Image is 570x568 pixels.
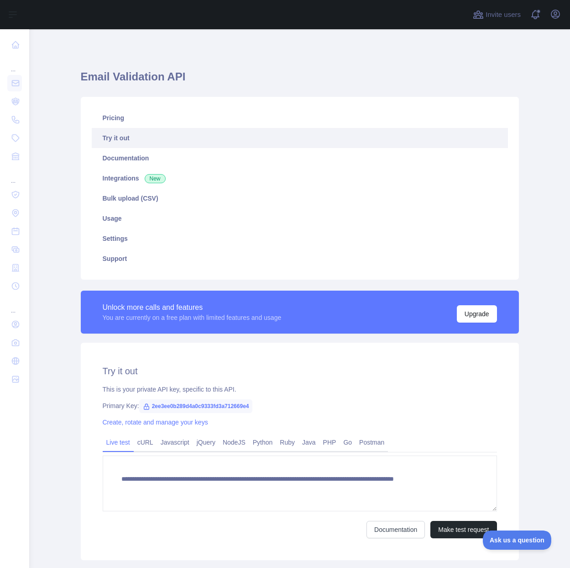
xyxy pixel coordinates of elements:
h2: Try it out [103,365,497,377]
a: Documentation [366,521,425,538]
div: ... [7,166,22,185]
a: Java [298,435,319,450]
div: ... [7,296,22,314]
span: New [145,174,166,183]
span: Invite users [486,10,521,20]
a: Support [92,249,508,269]
a: Try it out [92,128,508,148]
a: Settings [92,228,508,249]
span: 2ee3ee0b289d4a0c9333fd3a712669e4 [139,399,253,413]
a: Postman [356,435,388,450]
button: Invite users [471,7,523,22]
button: Upgrade [457,305,497,323]
a: Go [340,435,356,450]
div: This is your private API key, specific to this API. [103,385,497,394]
a: Bulk upload (CSV) [92,188,508,208]
a: Pricing [92,108,508,128]
a: Documentation [92,148,508,168]
a: Python [249,435,277,450]
button: Make test request [430,521,497,538]
h1: Email Validation API [81,69,519,91]
a: cURL [134,435,157,450]
div: ... [7,55,22,73]
a: Live test [103,435,134,450]
a: Integrations New [92,168,508,188]
a: Ruby [276,435,298,450]
a: NodeJS [219,435,249,450]
div: You are currently on a free plan with limited features and usage [103,313,282,322]
a: Usage [92,208,508,228]
div: Unlock more calls and features [103,302,282,313]
a: jQuery [193,435,219,450]
a: PHP [319,435,340,450]
iframe: Toggle Customer Support [483,531,552,550]
a: Create, rotate and manage your keys [103,419,208,426]
a: Javascript [157,435,193,450]
div: Primary Key: [103,401,497,410]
